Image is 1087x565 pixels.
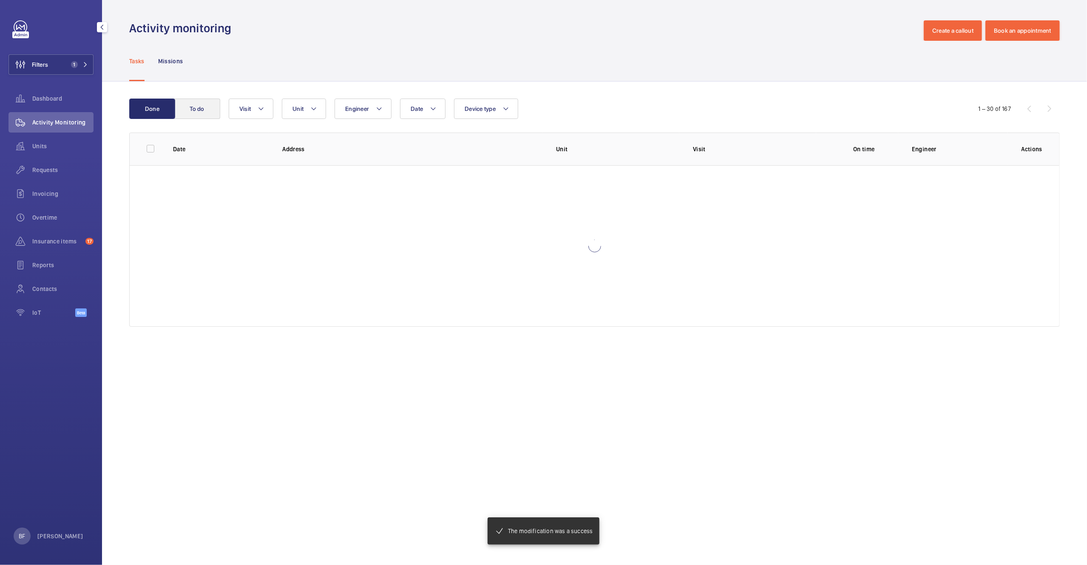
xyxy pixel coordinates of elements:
p: [PERSON_NAME] [37,532,83,540]
span: Beta [75,308,87,317]
button: Date [400,99,446,119]
p: BF [19,532,25,540]
span: Insurance items [32,237,82,246]
p: On time [830,145,898,153]
button: Create a callout [924,20,982,41]
span: Reports [32,261,94,269]
p: The modification was a success [508,527,593,535]
p: Actions [1022,145,1042,153]
button: Device type [454,99,518,119]
span: Overtime [32,213,94,222]
h1: Activity monitoring [129,20,236,36]
span: Device type [465,105,496,112]
button: To do [174,99,220,119]
p: Address [282,145,542,153]
button: Unit [282,99,326,119]
p: Visit [693,145,816,153]
span: Date [411,105,423,112]
button: Done [129,99,175,119]
span: IoT [32,308,75,317]
button: Visit [229,99,273,119]
button: Filters1 [9,54,94,75]
span: Requests [32,166,94,174]
p: Tasks [129,57,145,65]
span: Units [32,142,94,150]
button: Engineer [335,99,392,119]
span: Contacts [32,285,94,293]
span: 17 [85,238,94,245]
span: Filters [32,60,48,69]
div: 1 – 30 of 167 [979,105,1011,113]
span: Engineer [345,105,369,112]
p: Unit [556,145,679,153]
p: Engineer [912,145,1008,153]
span: Visit [239,105,251,112]
span: Invoicing [32,189,94,198]
span: 1 [71,61,78,68]
span: Activity Monitoring [32,118,94,127]
span: Unit [292,105,304,112]
button: Book an appointment [985,20,1060,41]
span: Dashboard [32,94,94,103]
p: Date [173,145,269,153]
p: Missions [158,57,183,65]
